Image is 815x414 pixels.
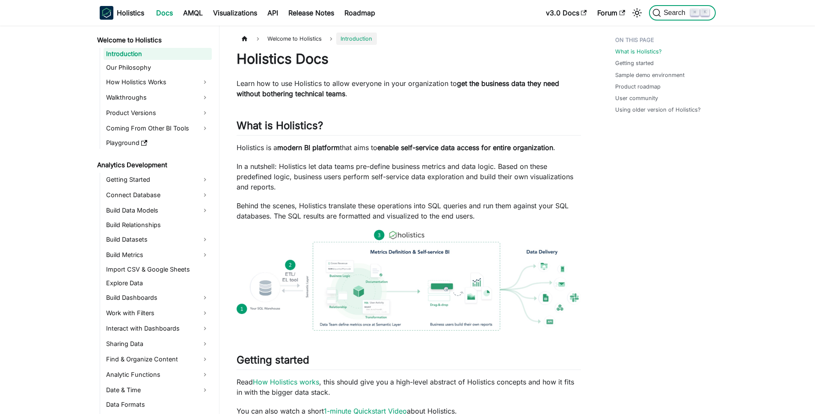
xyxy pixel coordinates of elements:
a: Build Data Models [104,204,212,217]
a: Playground [104,137,212,149]
a: Build Datasets [104,233,212,246]
a: Build Relationships [104,219,212,231]
a: User community [615,94,658,102]
a: Product Versions [104,106,212,120]
a: Data Formats [104,399,212,411]
a: Visualizations [208,6,262,20]
a: Analytic Functions [104,368,212,381]
p: In a nutshell: Holistics let data teams pre-define business metrics and data logic. Based on thes... [237,161,581,192]
a: Sample demo environment [615,71,685,79]
nav: Breadcrumbs [237,33,581,45]
a: Forum [592,6,630,20]
p: Learn how to use Holistics to allow everyone in your organization to . [237,78,581,99]
a: How Holistics Works [104,75,212,89]
button: Search (Command+K) [649,5,715,21]
a: Build Dashboards [104,291,212,305]
p: Read , this should give you a high-level abstract of Holistics concepts and how it fits in with t... [237,377,581,397]
a: v3.0 Docs [541,6,592,20]
a: Home page [237,33,253,45]
h1: Holistics Docs [237,50,581,68]
span: Introduction [336,33,376,45]
span: Search [661,9,691,17]
a: Coming From Other BI Tools [104,121,212,135]
a: Using older version of Holistics? [615,106,701,114]
a: Sharing Data [104,337,212,351]
a: Work with Filters [104,306,212,320]
a: Import CSV & Google Sheets [104,263,212,275]
a: Getting started [615,59,654,67]
strong: enable self-service data access for entire organization [377,143,553,152]
nav: Docs sidebar [91,26,219,414]
a: Our Philosophy [104,62,212,74]
b: Holistics [117,8,144,18]
a: Analytics Development [95,159,212,171]
kbd: ⌘ [691,9,699,16]
a: Interact with Dashboards [104,322,212,335]
a: Connect Database [104,188,212,202]
kbd: K [701,9,709,16]
a: What is Holistics? [615,47,662,56]
a: Walkthroughs [104,91,212,104]
a: Getting Started [104,173,212,186]
h2: What is Holistics? [237,119,581,136]
a: Release Notes [283,6,339,20]
a: HolisticsHolistics [100,6,144,20]
span: Welcome to Holistics [263,33,326,45]
a: Find & Organize Content [104,352,212,366]
img: How Holistics fits in your Data Stack [237,230,581,331]
a: AMQL [178,6,208,20]
a: Docs [151,6,178,20]
a: Welcome to Holistics [95,34,212,46]
a: Explore Data [104,277,212,289]
strong: modern BI platform [277,143,340,152]
a: How Holistics works [253,378,319,386]
p: Holistics is a that aims to . [237,142,581,153]
a: Date & Time [104,383,212,397]
img: Holistics [100,6,113,20]
a: Introduction [104,48,212,60]
h2: Getting started [237,354,581,370]
button: Switch between dark and light mode (currently light mode) [630,6,644,20]
a: Roadmap [339,6,380,20]
a: API [262,6,283,20]
a: Product roadmap [615,83,661,91]
a: Build Metrics [104,248,212,262]
p: Behind the scenes, Holistics translate these operations into SQL queries and run them against you... [237,201,581,221]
